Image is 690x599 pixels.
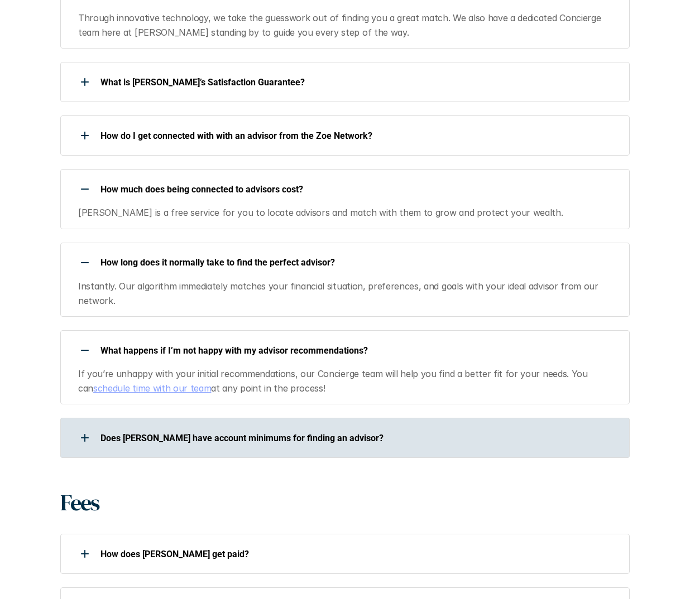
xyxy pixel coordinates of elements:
[60,489,99,516] h1: Fees
[100,433,615,443] p: Does [PERSON_NAME] have account minimums for finding an advisor?
[78,11,616,40] p: Through innovative technology, we take the guesswork out of finding you a great match. We also ha...
[78,367,616,395] p: If you’re unhappy with your initial recommendations, our Concierge team will help you find a bett...
[93,383,211,394] a: schedule time with our team
[100,77,615,88] p: What is [PERSON_NAME]’s Satisfaction Guarantee?
[100,549,615,559] p: How does [PERSON_NAME] get paid?
[100,257,615,268] p: How long does it normally take to find the perfect advisor?
[100,131,615,141] p: How do I get connected with with an advisor from the Zoe Network?
[100,345,615,356] p: What happens if I’m not happy with my advisor recommendations?
[78,206,616,220] p: [PERSON_NAME] is a free service for you to locate advisors and match with them to grow and protec...
[100,184,615,195] p: How much does being connected to advisors cost?
[78,279,616,308] p: Instantly. Our algorithm immediately matches your financial situation, preferences, and goals wit...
